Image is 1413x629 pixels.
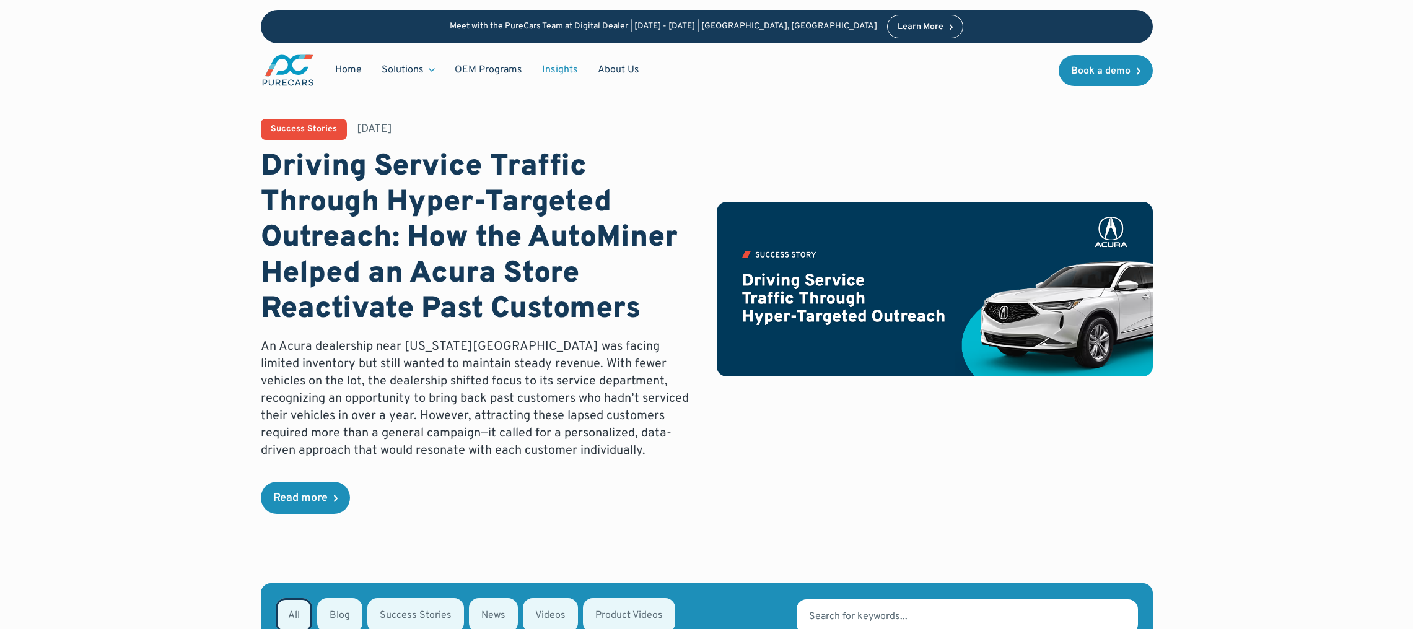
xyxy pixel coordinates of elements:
div: Learn More [898,23,943,32]
a: About Us [588,58,649,82]
a: Book a demo [1059,55,1153,86]
h1: Driving Service Traffic Through Hyper-Targeted Outreach: How the AutoMiner Helped an Acura Store ... [261,150,697,328]
a: main [261,53,315,87]
div: Success Stories [271,125,337,134]
a: Read more [261,482,350,514]
div: Solutions [372,58,445,82]
img: purecars logo [261,53,315,87]
a: Home [325,58,372,82]
div: Read more [273,493,328,504]
p: Meet with the PureCars Team at Digital Dealer | [DATE] - [DATE] | [GEOGRAPHIC_DATA], [GEOGRAPHIC_... [450,22,877,32]
p: An Acura dealership near [US_STATE][GEOGRAPHIC_DATA] was facing limited inventory but still wante... [261,338,697,459]
div: Solutions [382,63,424,77]
a: Insights [532,58,588,82]
div: [DATE] [357,121,392,137]
a: Learn More [887,15,964,38]
div: Book a demo [1071,66,1131,76]
a: OEM Programs [445,58,532,82]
